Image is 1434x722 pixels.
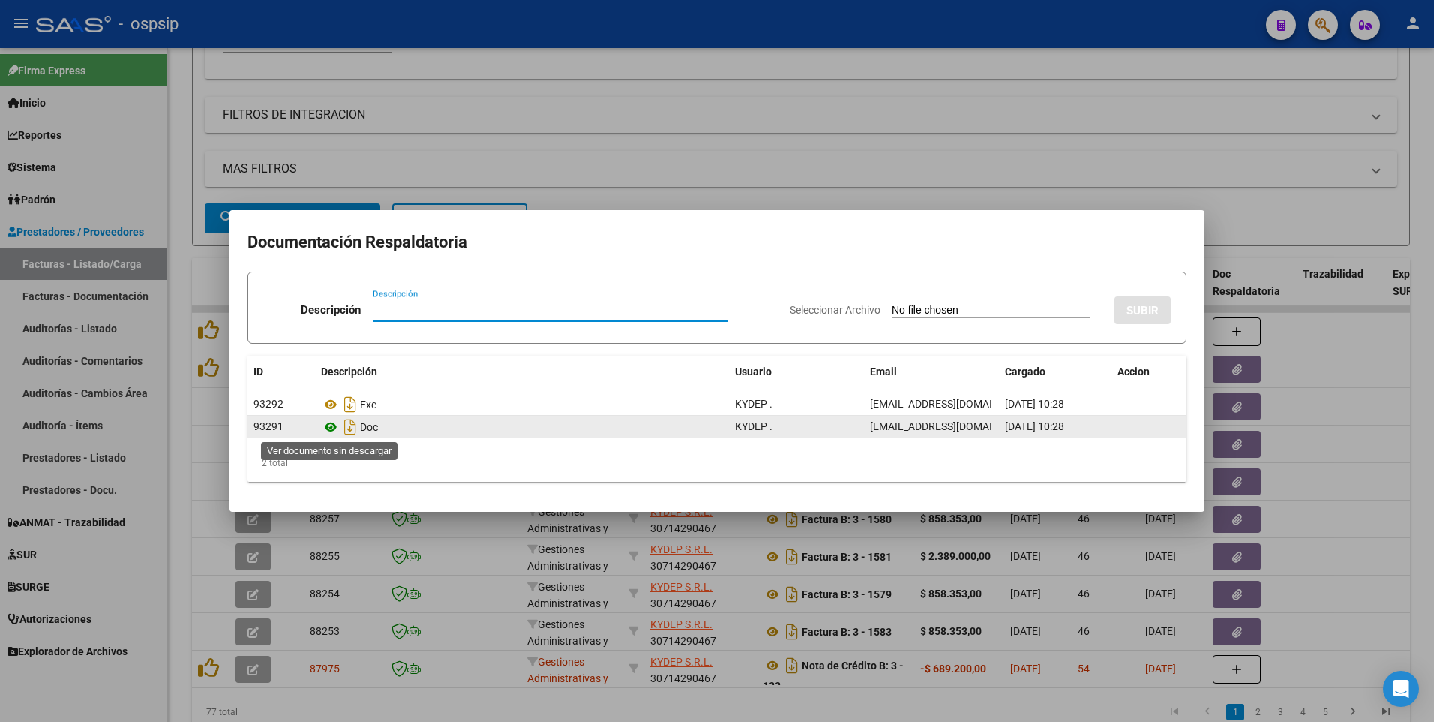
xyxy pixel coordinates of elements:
[1114,296,1171,324] button: SUBIR
[864,356,999,388] datatable-header-cell: Email
[870,398,1036,410] span: [EMAIL_ADDRESS][DOMAIN_NAME]
[253,398,283,410] span: 93292
[790,304,880,316] span: Seleccionar Archivo
[340,415,360,439] i: Descargar documento
[1117,366,1150,378] span: Accion
[735,398,772,410] span: KYDEP .
[735,420,772,432] span: KYDEP .
[999,356,1111,388] datatable-header-cell: Cargado
[870,420,1036,432] span: [EMAIL_ADDRESS][DOMAIN_NAME]
[321,415,723,439] div: Doc
[253,420,283,432] span: 93291
[735,366,772,378] span: Usuario
[247,444,1186,482] div: 2 total
[315,356,729,388] datatable-header-cell: Descripción
[301,302,361,319] p: Descripción
[1111,356,1186,388] datatable-header-cell: Accion
[321,366,377,378] span: Descripción
[1383,671,1419,707] div: Open Intercom Messenger
[1005,366,1045,378] span: Cargado
[253,366,263,378] span: ID
[1126,304,1159,317] span: SUBIR
[247,356,315,388] datatable-header-cell: ID
[1005,420,1064,432] span: [DATE] 10:28
[729,356,864,388] datatable-header-cell: Usuario
[321,393,723,417] div: Exc
[247,228,1186,257] h2: Documentación Respaldatoria
[1005,398,1064,410] span: [DATE] 10:28
[870,366,897,378] span: Email
[340,393,360,417] i: Descargar documento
